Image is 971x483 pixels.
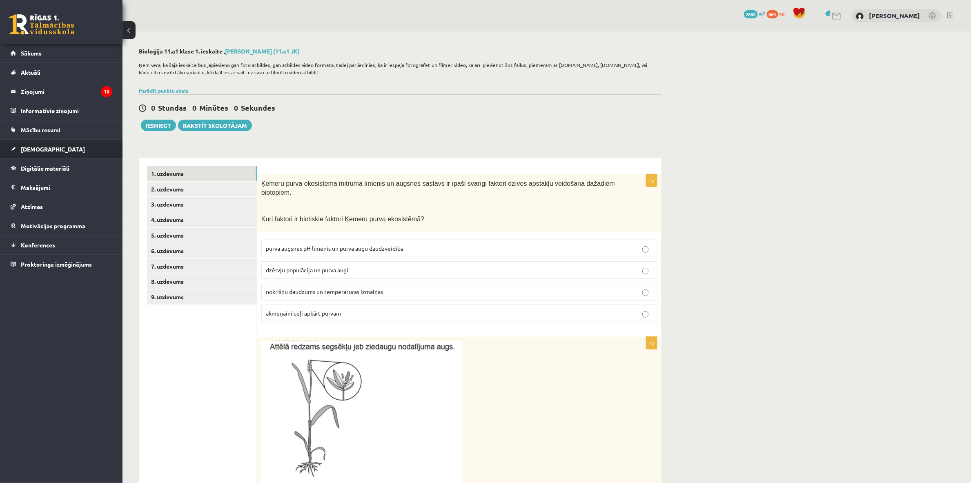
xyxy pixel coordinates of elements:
[21,101,112,120] legend: Informatīvie ziņojumi
[266,245,403,252] span: purva augsnes pH līmenis un purva augu daudzveidība
[241,103,275,112] span: Sekundes
[266,309,341,317] span: akmeņaini ceļi apkārt purvam
[147,166,257,181] a: 1. uzdevums
[141,120,176,131] button: Iesniegt
[759,10,766,17] span: mP
[147,182,257,197] a: 2. uzdevums
[11,44,112,62] a: Sākums
[178,120,252,131] a: Rakstīt skolotājam
[147,243,257,258] a: 6. uzdevums
[11,197,112,216] a: Atzīmes
[21,178,112,197] legend: Maksājumi
[642,311,649,318] input: akmeņaini ceļi apkārt purvam
[11,255,112,274] a: Proktoringa izmēģinājums
[192,103,196,112] span: 0
[147,259,257,274] a: 7. uzdevums
[266,288,383,295] span: nokrišņu daudzums un temperatūras izmaiņas
[744,10,766,17] a: 2882 mP
[147,274,257,289] a: 8. uzdevums
[21,82,112,101] legend: Ziņojumi
[9,14,74,35] a: Rīgas 1. Tālmācības vidusskola
[266,266,348,274] span: dzērvju populācija un purva augi
[11,140,112,158] a: [DEMOGRAPHIC_DATA]
[147,289,257,305] a: 9. uzdevums
[767,10,789,17] a: 869 xp
[646,174,657,187] p: 1p
[21,222,85,229] span: Motivācijas programma
[21,145,85,153] span: [DEMOGRAPHIC_DATA]
[101,86,112,97] i: 10
[11,216,112,235] a: Motivācijas programma
[21,69,40,76] span: Aktuāli
[11,236,112,254] a: Konferences
[234,103,238,112] span: 0
[11,178,112,197] a: Maksājumi
[139,61,657,76] p: Ņem vērā, ka šajā ieskaitē būs jāpievieno gan foto atbildes, gan atbildes video formātā, tādēļ pā...
[856,12,864,20] img: Kristaps Borisovs
[11,82,112,101] a: Ziņojumi10
[11,159,112,178] a: Digitālie materiāli
[139,48,661,55] h2: Bioloģija 11.a1 klase 1. ieskaite ,
[21,203,43,210] span: Atzīmes
[779,10,785,17] span: xp
[642,268,649,274] input: dzērvju populācija un purva augi
[21,49,42,57] span: Sākums
[225,47,300,55] a: [PERSON_NAME] (11.a1 JK)
[147,228,257,243] a: 5. uzdevums
[151,103,155,112] span: 0
[11,120,112,139] a: Mācību resursi
[158,103,187,112] span: Stundas
[11,101,112,120] a: Informatīvie ziņojumi
[147,197,257,212] a: 3. uzdevums
[642,289,649,296] input: nokrišņu daudzums un temperatūras izmaiņas
[21,260,92,268] span: Proktoringa izmēģinājums
[261,180,615,196] span: Ķemeru purva ekosistēmā mitruma līmenis un augsnes sastāvs ir īpaši svarīgi faktori dzīves apstāk...
[744,10,758,18] span: 2882
[869,11,920,20] a: [PERSON_NAME]
[147,212,257,227] a: 4. uzdevums
[21,241,55,249] span: Konferences
[139,87,189,94] a: Parādīt punktu skalu
[642,246,649,253] input: purva augsnes pH līmenis un purva augu daudzveidība
[11,63,112,82] a: Aktuāli
[646,336,657,349] p: 1p
[21,165,69,172] span: Digitālie materiāli
[767,10,778,18] span: 869
[261,216,424,223] span: Kuri faktori ir biotiskie faktori Ķemeru purva ekosistēmā?
[199,103,228,112] span: Minūtes
[21,126,60,134] span: Mācību resursi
